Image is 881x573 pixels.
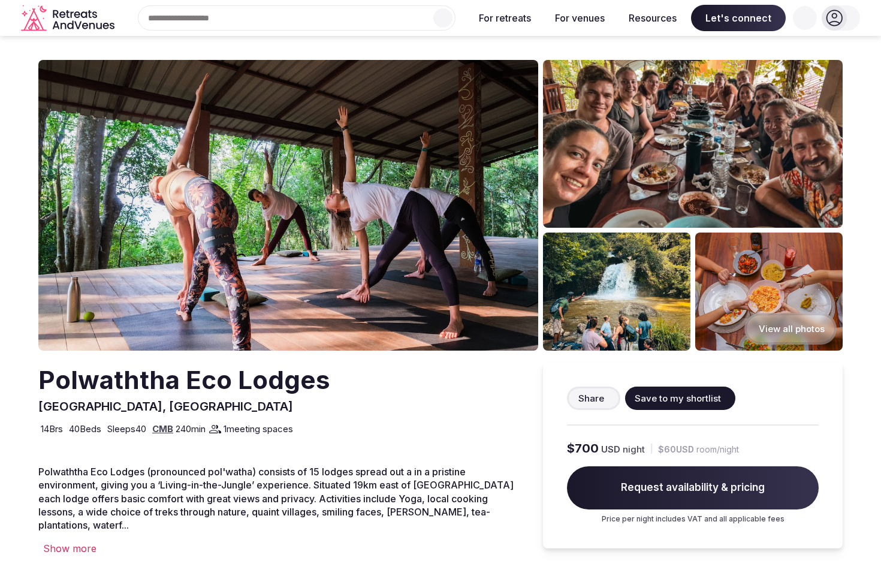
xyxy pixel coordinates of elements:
[691,5,786,31] span: Let's connect
[176,423,206,435] span: 240 min
[567,514,819,524] p: Price per night includes VAT and all applicable fees
[38,60,538,351] img: Venue cover photo
[567,387,620,410] button: Share
[107,423,146,435] span: Sleeps 40
[744,313,837,345] button: View all photos
[619,5,686,31] button: Resources
[38,399,293,414] span: [GEOGRAPHIC_DATA], [GEOGRAPHIC_DATA]
[545,5,614,31] button: For venues
[38,363,330,398] h2: Polwaththa Eco Lodges
[543,233,690,351] img: Venue gallery photo
[695,233,843,351] img: Venue gallery photo
[567,440,599,457] span: $700
[650,442,653,455] div: |
[21,5,117,32] a: Visit the homepage
[635,392,721,405] span: Save to my shortlist
[469,5,541,31] button: For retreats
[41,423,63,435] span: 14 Brs
[38,466,514,532] span: Polwaththa Eco Lodges (pronounced pol'watha) consists of 15 lodges spread out a in a pristine env...
[658,444,694,456] span: $60 USD
[543,60,843,228] img: Venue gallery photo
[623,443,645,456] span: night
[21,5,117,32] svg: Retreats and Venues company logo
[578,392,604,405] span: Share
[152,423,173,435] a: CMB
[567,466,819,509] span: Request availability & pricing
[38,542,519,555] div: Show more
[601,443,620,456] span: USD
[625,387,735,410] button: Save to my shortlist
[224,423,293,435] span: 1 meeting spaces
[696,444,739,456] span: room/night
[69,423,101,435] span: 40 Beds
